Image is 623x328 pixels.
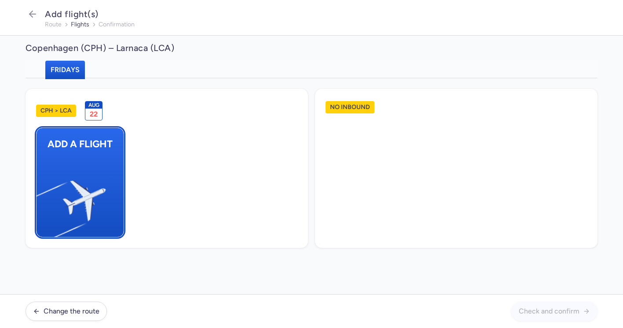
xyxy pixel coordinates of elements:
[511,302,597,321] button: Check and confirm
[88,102,99,108] span: Aug
[90,110,98,118] span: 22
[44,307,99,315] span: Change the route
[99,21,135,28] button: confirmation
[36,105,76,117] h1: CPH > LCA
[26,36,597,61] h2: Copenhagen (CPH) – Larnaca (LCA)
[36,128,124,237] button: Add a flightPlane Illustration
[51,66,80,74] span: Fridays
[45,21,62,28] button: route
[519,307,579,315] span: Check and confirm
[326,101,374,113] h1: No inbound
[45,9,99,19] span: Add flight(s)
[26,302,107,321] button: Change the route
[37,128,124,160] span: Add a flight
[71,21,89,28] button: flights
